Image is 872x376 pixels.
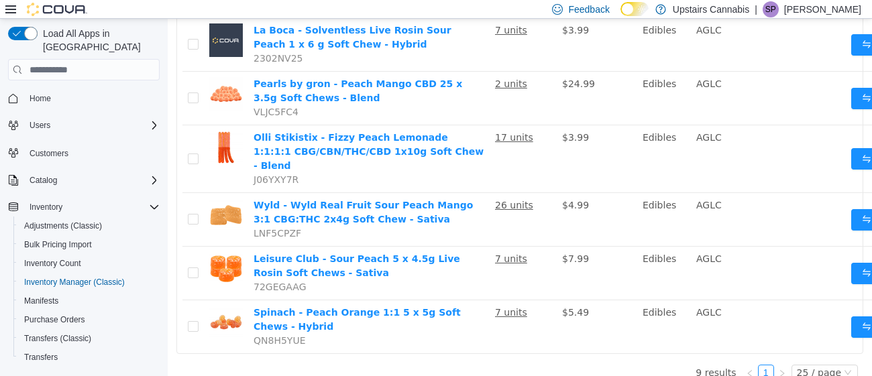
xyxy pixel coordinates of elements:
button: icon: swapMove [684,129,745,151]
a: Wyld - Wyld Real Fruit Sour Peach Mango 3:1 CBG:THC 2x4g Soft Chew - Sativa [86,181,305,206]
span: AGLC [529,113,554,124]
a: Customers [24,145,74,162]
a: Pearls by gron - Peach Mango CBD 25 x 3.5g Soft Chews - Blend [86,60,294,84]
span: Transfers (Classic) [19,330,160,347]
button: icon: swapMove [684,298,745,319]
u: 26 units [327,181,366,192]
a: Adjustments (Classic) [19,218,107,234]
input: Dark Mode [620,2,649,16]
span: $4.99 [394,181,421,192]
span: Transfers (Classic) [24,333,91,344]
span: $3.99 [394,113,421,124]
span: Inventory [24,199,160,215]
li: Next Page [606,346,622,362]
button: icon: swapMove [684,190,745,212]
span: 2302NV25 [86,34,135,45]
img: Pearls by gron - Peach Mango CBD 25 x 3.5g Soft Chews - Blend hero shot [42,58,75,92]
a: Spinach - Peach Orange 1:1 5 x 5g Soft Chews - Hybrid [86,288,293,313]
span: Catalog [24,172,160,188]
span: Manifests [19,293,160,309]
span: Purchase Orders [24,314,85,325]
span: QN8H5YUE [86,316,138,327]
i: icon: down [676,350,684,359]
button: Purchase Orders [13,310,165,329]
span: Customers [24,144,160,161]
button: Transfers [13,348,165,367]
span: AGLC [529,181,554,192]
td: Edibles [470,281,523,334]
button: Home [3,88,165,108]
td: Edibles [470,53,523,107]
u: 7 units [327,235,360,245]
a: Inventory Manager (Classic) [19,274,130,290]
span: Feedback [568,3,609,16]
button: Catalog [3,171,165,190]
img: Leisure Club - Sour Peach 5 x 4.5g Live Rosin Soft Chews - Sativa hero shot [42,233,75,267]
a: 1 [591,347,606,361]
u: 7 units [327,288,360,299]
span: AGLC [529,6,554,17]
u: 7 units [327,6,360,17]
button: icon: swapMove [684,69,745,90]
span: Purchase Orders [19,312,160,328]
div: Sean Paradis [763,1,779,17]
a: Home [24,90,56,107]
span: AGLC [529,60,554,70]
a: Leisure Club - Sour Peach 5 x 4.5g Live Rosin Soft Chews - Sativa [86,235,292,259]
span: Inventory Manager (Classic) [19,274,160,290]
a: Purchase Orders [19,312,91,328]
button: Adjustments (Classic) [13,216,165,235]
a: Manifests [19,293,64,309]
span: Bulk Pricing Import [19,237,160,253]
button: Inventory [24,199,68,215]
a: La Boca - Solventless Live Rosin Sour Peach 1 x 6 g Soft Chew - Hybrid [86,6,284,31]
span: Transfers [19,349,160,365]
span: Inventory Manager (Classic) [24,277,125,288]
img: Olli Stikistix - Fizzy Peach Lemonade 1:1:1:1 CBG/CBN/THC/CBD 1x10g Soft Chew - Blend hero shot [42,112,75,145]
li: 9 results [528,346,568,362]
button: Catalog [24,172,62,188]
span: Home [24,90,160,107]
button: Users [3,116,165,135]
p: Upstairs Cannabis [673,1,749,17]
span: $3.99 [394,6,421,17]
button: Inventory [3,198,165,216]
span: VLJC5FC4 [86,88,131,99]
span: Users [30,120,50,131]
img: Wyld - Wyld Real Fruit Sour Peach Mango 3:1 CBG:THC 2x4g Soft Chew - Sativa hero shot [42,180,75,213]
p: | [755,1,757,17]
a: Bulk Pricing Import [19,237,97,253]
span: 72GEGAAG [86,263,139,273]
span: $24.99 [394,60,427,70]
u: 17 units [327,113,366,124]
span: $5.49 [394,288,421,299]
span: Catalog [30,175,57,186]
i: icon: left [578,351,586,359]
a: Transfers [19,349,63,365]
span: SP [765,1,776,17]
li: 1 [590,346,606,362]
span: J06YXY7R [86,155,131,166]
span: AGLC [529,235,554,245]
u: 2 units [327,60,360,70]
td: Edibles [470,174,523,228]
button: Inventory Count [13,254,165,273]
button: icon: swapMove [684,15,745,37]
span: Adjustments (Classic) [19,218,160,234]
td: Edibles [470,228,523,281]
i: icon: right [610,351,618,359]
span: AGLC [529,288,554,299]
img: La Boca - Solventless Live Rosin Sour Peach 1 x 6 g Soft Chew - Hybrid placeholder [42,5,75,38]
span: Users [24,117,160,133]
button: Users [24,117,56,133]
li: Previous Page [574,346,590,362]
span: Bulk Pricing Import [24,239,92,250]
p: [PERSON_NAME] [784,1,861,17]
button: Transfers (Classic) [13,329,165,348]
button: Inventory Manager (Classic) [13,273,165,292]
span: Manifests [24,296,58,306]
span: Adjustments (Classic) [24,221,102,231]
span: $7.99 [394,235,421,245]
span: Inventory [30,202,62,212]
